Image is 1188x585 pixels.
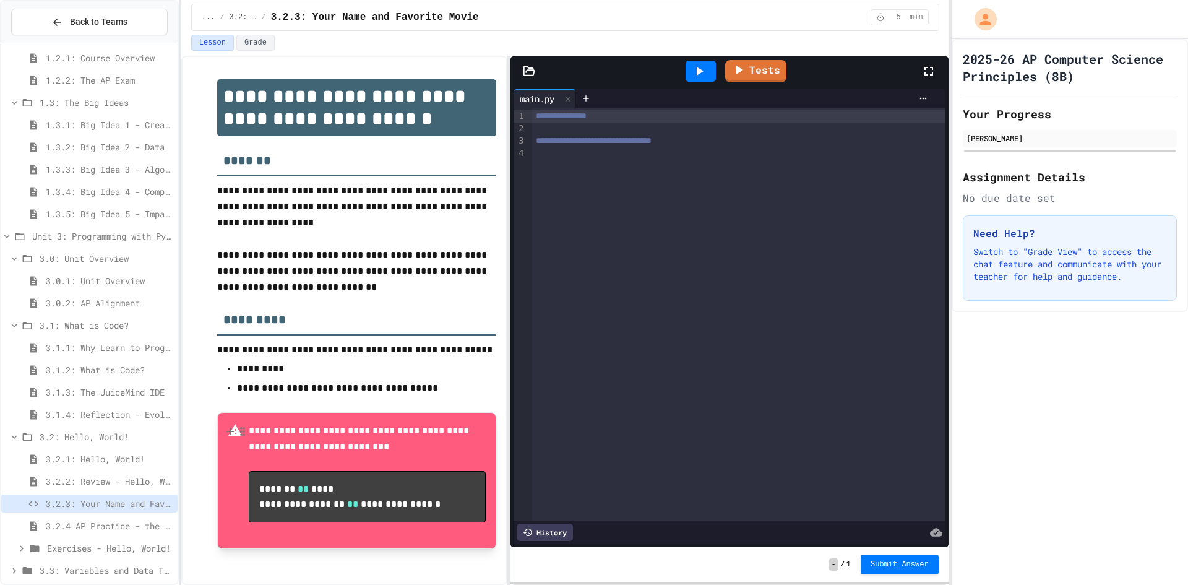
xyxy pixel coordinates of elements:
span: 3.0.1: Unit Overview [46,274,173,287]
span: 3.0.2: AP Alignment [46,297,173,310]
button: Submit Answer [861,555,939,574]
span: min [910,12,923,22]
span: 3.2: Hello, World! [230,12,257,22]
h2: Assignment Details [963,168,1177,186]
div: main.py [514,89,576,108]
h2: Your Progress [963,105,1177,123]
span: 5 [889,12,908,22]
h3: Need Help? [973,226,1166,241]
span: 3.2.3: Your Name and Favorite Movie [271,10,479,25]
span: 1.2.1: Course Overview [46,51,173,64]
span: 1.3.5: Big Idea 5 - Impact of Computing [46,207,173,220]
button: Grade [236,35,275,51]
span: 1.3.2: Big Idea 2 - Data [46,141,173,154]
span: 1.3.3: Big Idea 3 - Algorithms and Programming [46,163,173,176]
span: Back to Teams [70,15,127,28]
span: / [220,12,224,22]
p: Switch to "Grade View" to access the chat feature and communicate with your teacher for help and ... [973,246,1166,283]
div: [PERSON_NAME] [966,132,1173,144]
div: History [517,524,573,541]
button: Back to Teams [11,9,168,35]
span: 3.2.3: Your Name and Favorite Movie [46,497,173,510]
span: 3.1.1: Why Learn to Program? [46,341,173,354]
span: 1.3.4: Big Idea 4 - Computing Systems and Networks [46,185,173,198]
span: 3.1: What is Code? [40,319,173,332]
span: 3.2.2: Review - Hello, World! [46,475,173,488]
div: 1 [514,110,526,123]
span: 3.2.1: Hello, World! [46,453,173,466]
div: 4 [514,147,526,160]
div: No due date set [963,191,1177,206]
span: 1 [846,560,851,570]
span: 3.1.3: The JuiceMind IDE [46,386,173,399]
span: ... [202,12,215,22]
span: 3.0: Unit Overview [40,252,173,265]
span: / [841,560,845,570]
span: Unit 3: Programming with Python [32,230,173,243]
span: 3.1.2: What is Code? [46,363,173,376]
span: 3.3: Variables and Data Types [40,564,173,577]
a: Tests [725,60,786,82]
div: My Account [962,5,1000,33]
div: 3 [514,135,526,147]
span: 1.3.1: Big Idea 1 - Creative Development [46,118,173,131]
div: 2 [514,123,526,135]
button: Lesson [191,35,234,51]
span: - [829,558,838,571]
span: 3.2.4 AP Practice - the DISPLAY Procedure [46,519,173,532]
span: / [261,12,265,22]
div: main.py [514,92,561,105]
span: 3.2: Hello, World! [40,430,173,443]
h1: 2025-26 AP Computer Science Principles (8B) [963,50,1177,85]
span: 1.2.2: The AP Exam [46,74,173,87]
span: 1.3: The Big Ideas [40,96,173,109]
span: Exercises - Hello, World! [47,542,173,555]
span: Submit Answer [871,560,929,570]
span: 3.1.4: Reflection - Evolving Technology [46,408,173,421]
